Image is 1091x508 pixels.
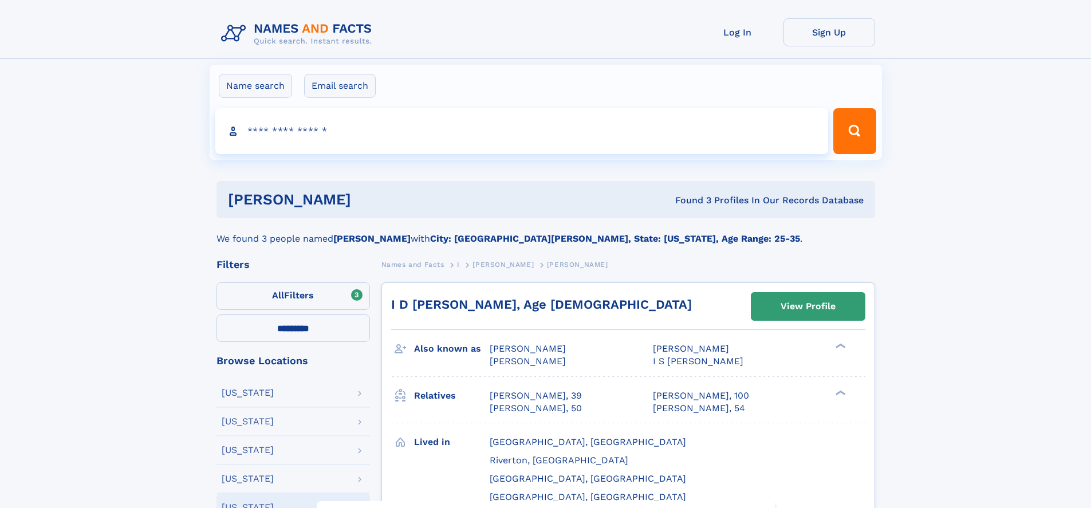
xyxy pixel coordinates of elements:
[222,417,274,426] div: [US_STATE]
[490,389,582,402] a: [PERSON_NAME], 39
[304,74,376,98] label: Email search
[472,257,534,271] a: [PERSON_NAME]
[228,192,513,207] h1: [PERSON_NAME]
[216,18,381,49] img: Logo Names and Facts
[490,343,566,354] span: [PERSON_NAME]
[216,218,875,246] div: We found 3 people named with .
[490,356,566,367] span: [PERSON_NAME]
[457,257,460,271] a: I
[333,233,411,244] b: [PERSON_NAME]
[692,18,783,46] a: Log In
[216,356,370,366] div: Browse Locations
[430,233,800,244] b: City: [GEOGRAPHIC_DATA][PERSON_NAME], State: [US_STATE], Age Range: 25-35
[751,293,865,320] a: View Profile
[219,74,292,98] label: Name search
[215,108,829,154] input: search input
[414,339,490,359] h3: Also known as
[414,386,490,405] h3: Relatives
[833,342,846,350] div: ❯
[216,282,370,310] label: Filters
[783,18,875,46] a: Sign Up
[222,388,274,397] div: [US_STATE]
[222,474,274,483] div: [US_STATE]
[222,446,274,455] div: [US_STATE]
[490,473,686,484] span: [GEOGRAPHIC_DATA], [GEOGRAPHIC_DATA]
[490,436,686,447] span: [GEOGRAPHIC_DATA], [GEOGRAPHIC_DATA]
[653,402,745,415] a: [PERSON_NAME], 54
[653,356,743,367] span: I S [PERSON_NAME]
[490,491,686,502] span: [GEOGRAPHIC_DATA], [GEOGRAPHIC_DATA]
[781,293,836,320] div: View Profile
[272,290,284,301] span: All
[547,261,608,269] span: [PERSON_NAME]
[653,389,749,402] a: [PERSON_NAME], 100
[833,389,846,396] div: ❯
[472,261,534,269] span: [PERSON_NAME]
[414,432,490,452] h3: Lived in
[457,261,460,269] span: I
[653,343,729,354] span: [PERSON_NAME]
[490,402,582,415] a: [PERSON_NAME], 50
[833,108,876,154] button: Search Button
[216,259,370,270] div: Filters
[391,297,692,312] a: I D [PERSON_NAME], Age [DEMOGRAPHIC_DATA]
[490,455,628,466] span: Riverton, [GEOGRAPHIC_DATA]
[381,257,444,271] a: Names and Facts
[513,194,864,207] div: Found 3 Profiles In Our Records Database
